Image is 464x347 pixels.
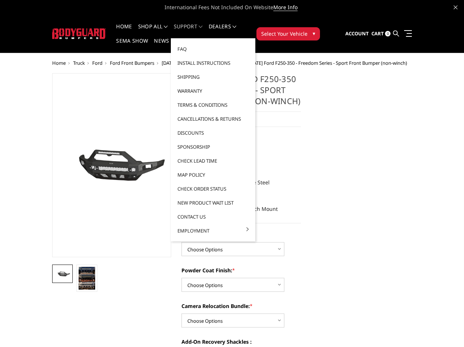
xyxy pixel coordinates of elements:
[261,30,307,38] span: Select Your Vehicle
[116,24,132,38] a: Home
[174,154,252,168] a: Check Lead Time
[92,60,102,66] a: Ford
[110,60,154,66] a: Ford Front Bumpers
[174,112,252,126] a: Cancellations & Returns
[79,267,95,290] img: Multiple lighting options
[154,38,169,53] a: News
[174,224,252,238] a: Employment
[371,30,384,37] span: Cart
[174,70,252,84] a: Shipping
[174,126,252,140] a: Discounts
[209,24,237,38] a: Dealers
[256,27,320,40] button: Select Your Vehicle
[52,73,172,257] a: 2023-2025 Ford F250-350 - Freedom Series - Sport Front Bumper (non-winch)
[345,24,369,44] a: Account
[174,56,252,70] a: Install Instructions
[385,31,391,36] span: 0
[174,210,252,224] a: Contact Us
[138,24,168,38] a: shop all
[162,60,226,66] a: [DATE]-[DATE] Ford F250/F350
[181,266,301,274] label: Powder Coat Finish:
[427,312,464,347] iframe: Chat Widget
[181,338,301,346] label: Add-On Recovery Shackles :
[73,60,85,66] a: Truck
[174,42,252,56] a: FAQ
[52,60,66,66] a: Home
[273,4,298,11] a: More Info
[116,38,148,53] a: SEMA Show
[174,24,203,38] a: Support
[371,24,391,44] a: Cart 0
[174,84,252,98] a: Warranty
[54,270,71,278] img: 2023-2025 Ford F250-350 - Freedom Series - Sport Front Bumper (non-winch)
[313,29,315,37] span: ▾
[174,168,252,182] a: MAP Policy
[52,28,106,39] img: BODYGUARD BUMPERS
[181,302,301,310] label: Camera Relocation Bundle:
[174,140,252,154] a: Sponsorship
[345,30,369,37] span: Account
[174,182,252,196] a: Check Order Status
[233,60,407,66] span: [DATE]-[DATE] Ford F250-350 - Freedom Series - Sport Front Bumper (non-winch)
[174,196,252,210] a: New Product Wait List
[174,98,252,112] a: Terms & Conditions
